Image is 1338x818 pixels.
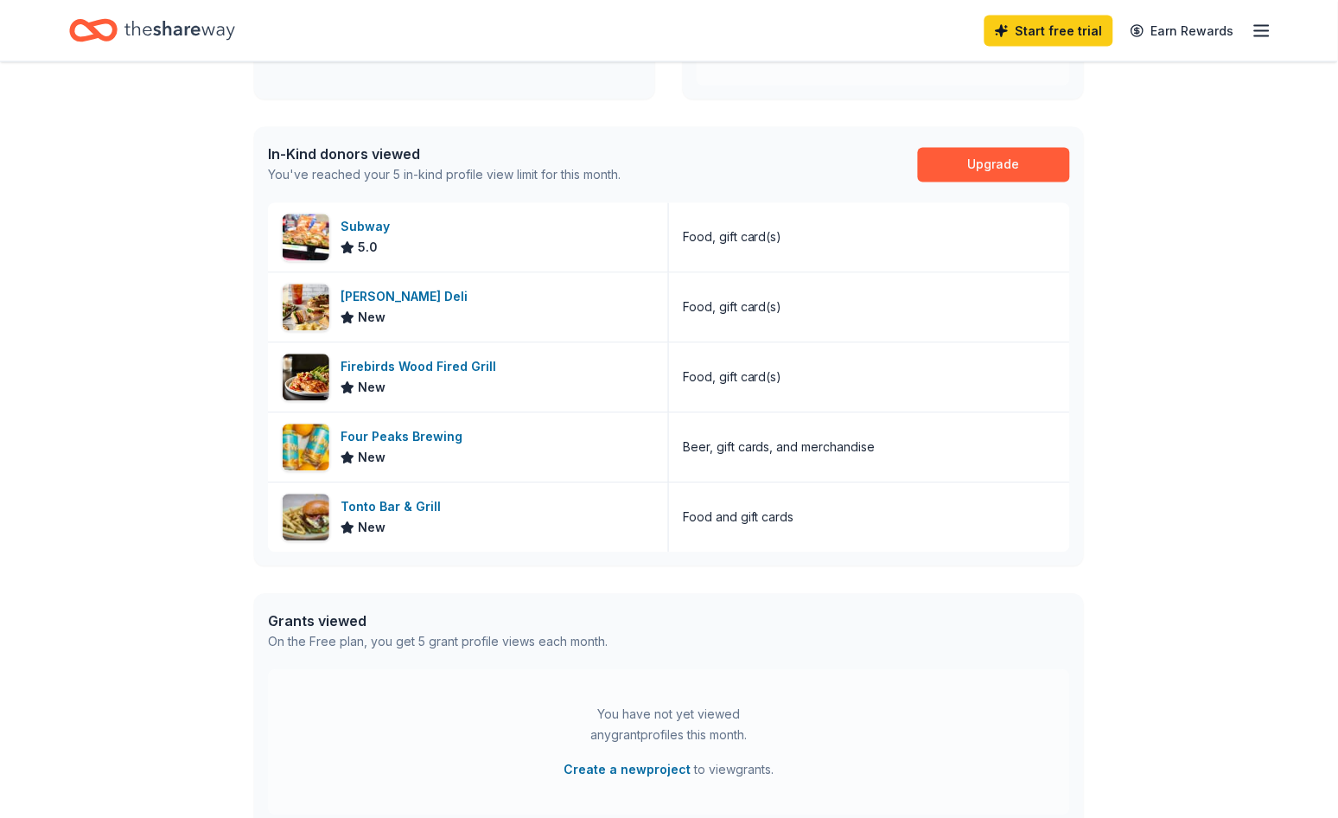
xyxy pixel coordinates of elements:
[1120,16,1245,47] a: Earn Rewards
[683,508,794,528] div: Food and gift cards
[268,632,608,653] div: On the Free plan, you get 5 grant profile views each month.
[358,518,385,539] span: New
[341,427,469,448] div: Four Peaks Brewing
[283,425,329,471] img: Image for Four Peaks Brewing
[283,355,329,401] img: Image for Firebirds Wood Fired Grill
[918,148,1070,182] a: Upgrade
[268,165,621,186] div: You've reached your 5 in-kind profile view limit for this month.
[69,10,235,51] a: Home
[268,144,621,165] div: In-Kind donors viewed
[683,227,782,248] div: Food, gift card(s)
[358,448,385,469] span: New
[341,497,448,518] div: Tonto Bar & Grill
[683,438,876,458] div: Beer, gift cards, and merchandise
[341,357,503,378] div: Firebirds Wood Fired Grill
[268,611,608,632] div: Grants viewed
[283,495,329,541] img: Image for Tonto Bar & Grill
[564,760,691,781] button: Create a newproject
[341,287,475,308] div: [PERSON_NAME] Deli
[283,284,329,331] img: Image for McAlister's Deli
[341,217,397,238] div: Subway
[561,705,777,746] div: You have not yet viewed any grant profiles this month.
[984,16,1113,47] a: Start free trial
[358,238,378,259] span: 5.0
[283,214,329,261] img: Image for Subway
[564,760,774,781] span: to view grants .
[683,367,782,388] div: Food, gift card(s)
[683,297,782,318] div: Food, gift card(s)
[358,378,385,399] span: New
[358,308,385,329] span: New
